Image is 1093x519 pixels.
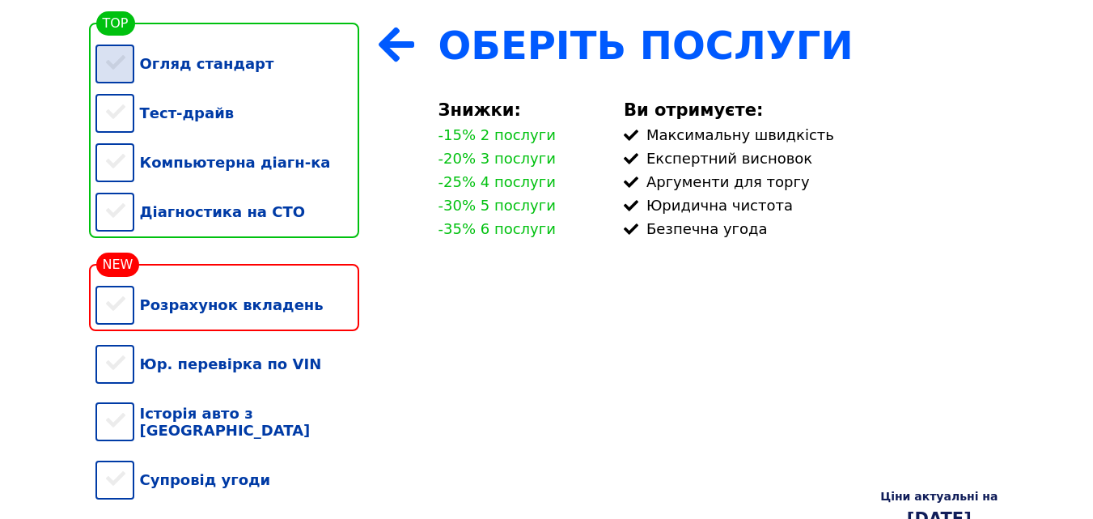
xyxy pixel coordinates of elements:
[438,100,604,120] div: Знижки:
[438,220,556,237] div: -35% 6 послуги
[438,173,556,190] div: -25% 4 послуги
[624,220,998,237] div: Безпечна угода
[95,455,359,504] div: Супровід угоди
[438,150,556,167] div: -20% 3 послуги
[95,187,359,236] div: Діагностика на СТО
[95,88,359,138] div: Тест-драйв
[95,389,359,455] div: Історія авто з [GEOGRAPHIC_DATA]
[880,490,998,503] div: Ціни актуальні на
[438,197,556,214] div: -30% 5 послуги
[624,126,998,143] div: Максимальну швидкість
[95,280,359,330] div: Розрахунок вкладень
[438,126,556,143] div: -15% 2 послуги
[95,339,359,389] div: Юр. перевірка по VIN
[624,197,998,214] div: Юридична чистота
[438,23,998,68] div: Оберіть Послуги
[95,39,359,88] div: Огляд стандарт
[95,138,359,187] div: Компьютерна діагн-ка
[624,173,998,190] div: Аргументи для торгу
[624,150,998,167] div: Експертний висновок
[624,100,998,120] div: Ви отримуєте:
